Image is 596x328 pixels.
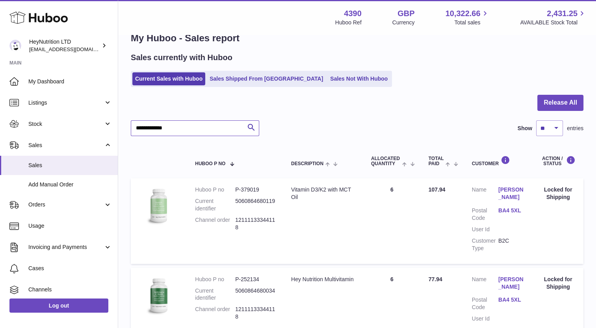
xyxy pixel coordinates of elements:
[195,276,235,283] dt: Huboo P no
[498,237,525,252] dd: B2C
[397,8,414,19] strong: GBP
[9,299,108,313] a: Log out
[28,99,104,107] span: Listings
[472,315,498,322] dt: User Id
[540,276,576,291] div: Locked for Shipping
[235,306,275,321] dd: 12111133344118
[518,125,532,132] label: Show
[498,186,525,201] a: [PERSON_NAME]
[195,161,225,166] span: Huboo P no
[235,216,275,231] dd: 12111133344118
[363,178,421,264] td: 6
[235,287,275,302] dd: 5060864680034
[235,276,275,283] dd: P-252134
[28,201,104,208] span: Orders
[472,276,498,293] dt: Name
[540,156,576,166] div: Action / Status
[291,186,355,201] div: Vitamin D3/K2 with MCT Oil
[498,207,525,214] a: BA4 5XL
[28,142,104,149] span: Sales
[429,276,442,282] span: 77.94
[520,8,587,26] a: 2,431.25 AVAILABLE Stock Total
[429,186,446,193] span: 107.94
[472,186,498,203] dt: Name
[28,286,112,293] span: Channels
[327,72,390,85] a: Sales Not With Huboo
[9,40,21,52] img: info@heynutrition.com
[131,52,232,63] h2: Sales currently with Huboo
[472,156,525,166] div: Customer
[195,186,235,193] dt: Huboo P no
[537,95,583,111] button: Release All
[498,296,525,304] a: BA4 5XL
[291,161,323,166] span: Description
[472,237,498,252] dt: Customer Type
[28,120,104,128] span: Stock
[131,32,583,44] h1: My Huboo - Sales report
[28,181,112,188] span: Add Manual Order
[195,197,235,212] dt: Current identifier
[132,72,205,85] a: Current Sales with Huboo
[235,186,275,193] dd: P-379019
[472,207,498,222] dt: Postal Code
[445,8,480,19] span: 10,322.66
[344,8,362,19] strong: 4390
[139,276,178,315] img: 43901725567377.jpeg
[335,19,362,26] div: Huboo Ref
[498,276,525,291] a: [PERSON_NAME]
[139,186,178,225] img: 43901725566257.jpg
[29,38,100,53] div: HeyNutrition LTD
[429,156,444,166] span: Total paid
[235,197,275,212] dd: 5060864680119
[520,19,587,26] span: AVAILABLE Stock Total
[567,125,583,132] span: entries
[540,186,576,201] div: Locked for Shipping
[472,296,498,311] dt: Postal Code
[28,222,112,230] span: Usage
[472,226,498,233] dt: User Id
[28,243,104,251] span: Invoicing and Payments
[195,306,235,321] dt: Channel order
[392,19,415,26] div: Currency
[28,265,112,272] span: Cases
[207,72,326,85] a: Sales Shipped From [GEOGRAPHIC_DATA]
[371,156,400,166] span: ALLOCATED Quantity
[29,46,116,52] span: [EMAIL_ADDRESS][DOMAIN_NAME]
[454,19,489,26] span: Total sales
[195,287,235,302] dt: Current identifier
[28,162,112,169] span: Sales
[195,216,235,231] dt: Channel order
[28,78,112,85] span: My Dashboard
[547,8,577,19] span: 2,431.25
[445,8,489,26] a: 10,322.66 Total sales
[291,276,355,283] div: Hey Nutrition Multivitamin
